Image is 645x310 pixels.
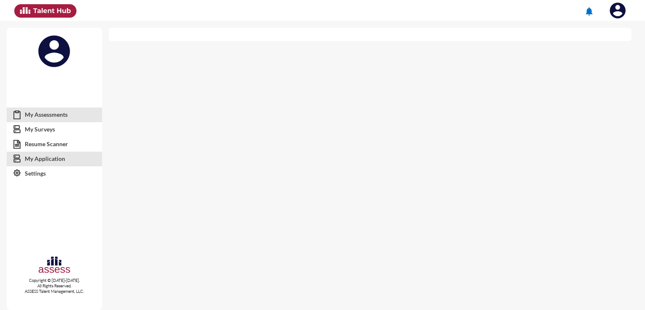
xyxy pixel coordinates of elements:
img: defaultimage.svg [37,34,71,68]
p: Copyright © [DATE]-[DATE]. All Rights Reserved. ASSESS Talent Management, LLC. [7,278,102,294]
a: Resume Scanner [7,137,102,152]
a: Settings [7,166,102,181]
a: My Application [7,151,102,166]
img: assesscompany-logo.png [38,255,71,276]
a: My Surveys [7,122,102,137]
mat-icon: notifications [584,6,594,16]
a: My Assessments [7,107,102,122]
